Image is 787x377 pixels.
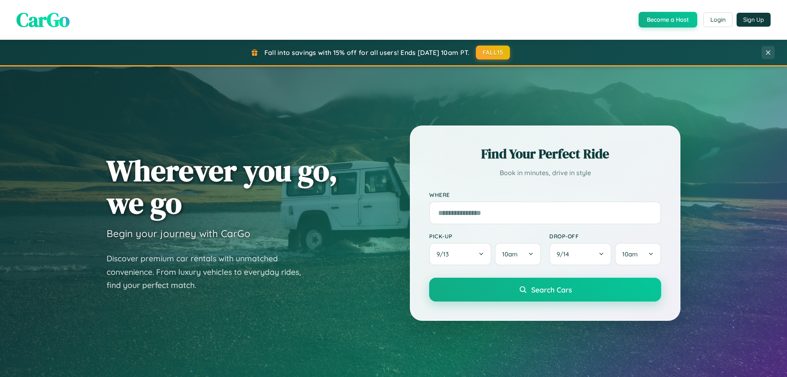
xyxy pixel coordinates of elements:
[107,227,250,240] h3: Begin your journey with CarGo
[622,250,638,258] span: 10am
[703,12,732,27] button: Login
[429,167,661,179] p: Book in minutes, drive in style
[639,12,697,27] button: Become a Host
[107,252,312,292] p: Discover premium car rentals with unmatched convenience. From luxury vehicles to everyday rides, ...
[549,233,661,240] label: Drop-off
[737,13,771,27] button: Sign Up
[429,243,491,265] button: 9/13
[549,243,612,265] button: 9/14
[557,250,573,258] span: 9 / 14
[16,6,70,33] span: CarGo
[495,243,541,265] button: 10am
[264,48,470,57] span: Fall into savings with 15% off for all users! Ends [DATE] 10am PT.
[429,233,541,240] label: Pick-up
[476,46,510,59] button: FALL15
[531,285,572,294] span: Search Cars
[429,191,661,198] label: Where
[615,243,661,265] button: 10am
[429,278,661,302] button: Search Cars
[437,250,453,258] span: 9 / 13
[429,145,661,163] h2: Find Your Perfect Ride
[107,154,338,219] h1: Wherever you go, we go
[502,250,518,258] span: 10am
